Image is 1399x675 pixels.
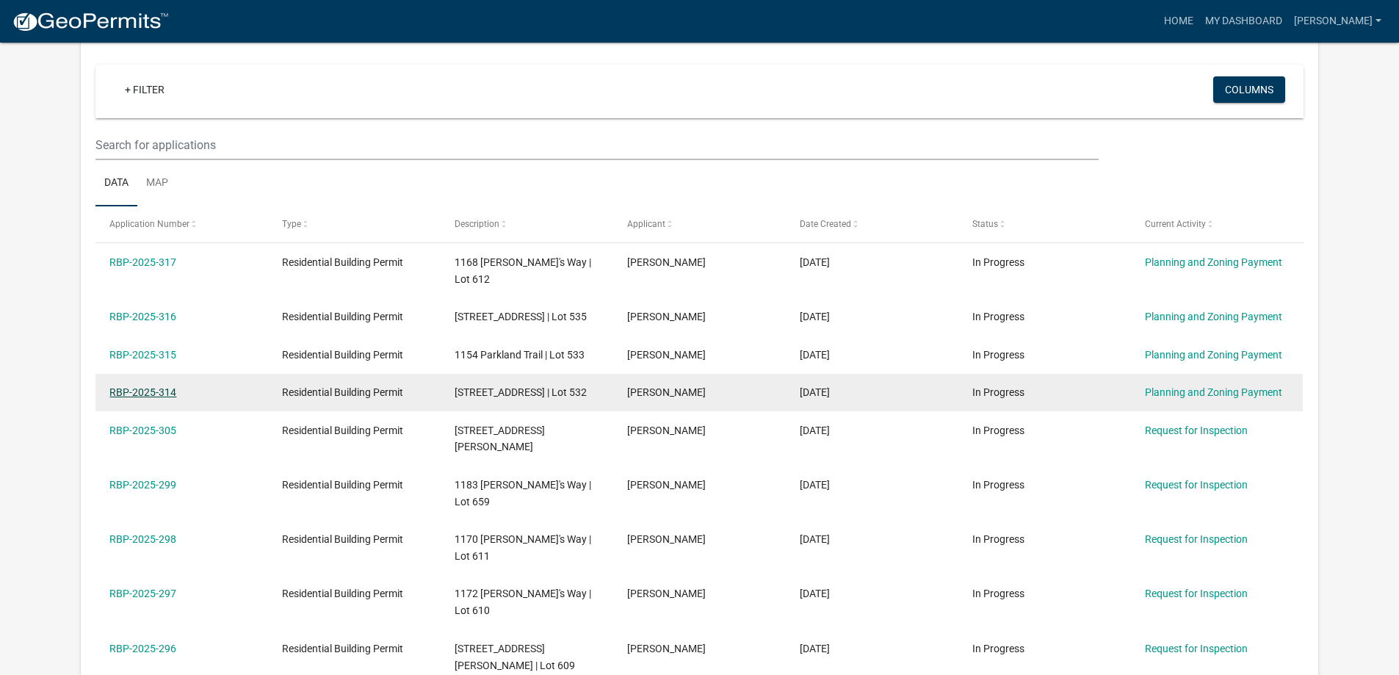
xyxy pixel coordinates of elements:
span: Stacy [627,349,706,361]
span: In Progress [972,425,1024,436]
a: Request for Inspection [1145,425,1248,436]
span: In Progress [972,533,1024,545]
span: Description [455,219,499,229]
span: In Progress [972,479,1024,491]
span: Residential Building Permit [282,256,403,268]
span: 08/19/2025 [800,256,830,268]
span: In Progress [972,643,1024,654]
span: 08/19/2025 [800,386,830,398]
datatable-header-cell: Applicant [613,206,786,242]
a: RBP-2025-297 [109,588,176,599]
a: Planning and Zoning Payment [1145,256,1282,268]
a: Request for Inspection [1145,479,1248,491]
span: 1152 Parkland Trl. | Lot 532 [455,386,587,398]
span: Residential Building Permit [282,386,403,398]
span: 08/07/2025 [800,533,830,545]
span: Type [282,219,301,229]
a: Planning and Zoning Payment [1145,386,1282,398]
span: 08/19/2025 [800,311,830,322]
span: 1172 Dustin's Way | Lot 610 [455,588,591,616]
datatable-header-cell: Current Activity [1130,206,1303,242]
datatable-header-cell: Status [958,206,1130,242]
span: Date Created [800,219,851,229]
span: 08/07/2025 [800,588,830,599]
span: Application Number [109,219,189,229]
span: Residential Building Permit [282,479,403,491]
span: Status [972,219,998,229]
a: RBP-2025-305 [109,425,176,436]
span: 1168 Dustin's Way | Lot 612 [455,256,591,285]
span: Stacy [627,643,706,654]
span: 1174 Dustin's Way | Lot 609 [455,643,575,671]
a: Planning and Zoning Payment [1145,311,1282,322]
span: Applicant [627,219,665,229]
span: Stacy [627,311,706,322]
a: + Filter [113,76,176,103]
a: Planning and Zoning Payment [1145,349,1282,361]
a: RBP-2025-317 [109,256,176,268]
span: 1183 Dustin's Way | Lot 659 [455,479,591,508]
a: [PERSON_NAME] [1288,7,1387,35]
datatable-header-cell: Date Created [786,206,958,242]
a: RBP-2025-298 [109,533,176,545]
span: Residential Building Permit [282,349,403,361]
a: RBP-2025-315 [109,349,176,361]
span: Stacy [627,256,706,268]
span: 08/07/2025 [800,479,830,491]
span: In Progress [972,386,1024,398]
span: Residential Building Permit [282,643,403,654]
a: My Dashboard [1199,7,1288,35]
a: RBP-2025-314 [109,386,176,398]
span: Current Activity [1145,219,1206,229]
span: Residential Building Permit [282,533,403,545]
span: Residential Building Permit [282,588,403,599]
input: Search for applications [95,130,1098,160]
span: Residential Building Permit [282,311,403,322]
a: RBP-2025-299 [109,479,176,491]
span: Stacy [627,386,706,398]
datatable-header-cell: Application Number [95,206,268,242]
span: Stacy [627,479,706,491]
datatable-header-cell: Type [268,206,441,242]
a: Request for Inspection [1145,588,1248,599]
span: 1158 Parkland Trl. | Lot 535 [455,311,587,322]
span: 1166 Dustin's Way | Lot 613 [455,425,545,453]
a: Request for Inspection [1145,533,1248,545]
datatable-header-cell: Description [441,206,613,242]
span: Stacy [627,588,706,599]
span: 08/07/2025 [800,643,830,654]
span: Stacy [627,425,706,436]
span: 1154 Parkland Trail | Lot 533 [455,349,585,361]
span: 08/11/2025 [800,425,830,436]
span: In Progress [972,256,1024,268]
a: RBP-2025-316 [109,311,176,322]
a: Request for Inspection [1145,643,1248,654]
span: In Progress [972,311,1024,322]
span: Stacy [627,533,706,545]
button: Columns [1213,76,1285,103]
a: RBP-2025-296 [109,643,176,654]
span: In Progress [972,588,1024,599]
span: In Progress [972,349,1024,361]
a: Data [95,160,137,207]
span: 08/19/2025 [800,349,830,361]
a: Map [137,160,177,207]
a: Home [1158,7,1199,35]
span: 1170 Dustin's Way | Lot 611 [455,533,591,562]
span: Residential Building Permit [282,425,403,436]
